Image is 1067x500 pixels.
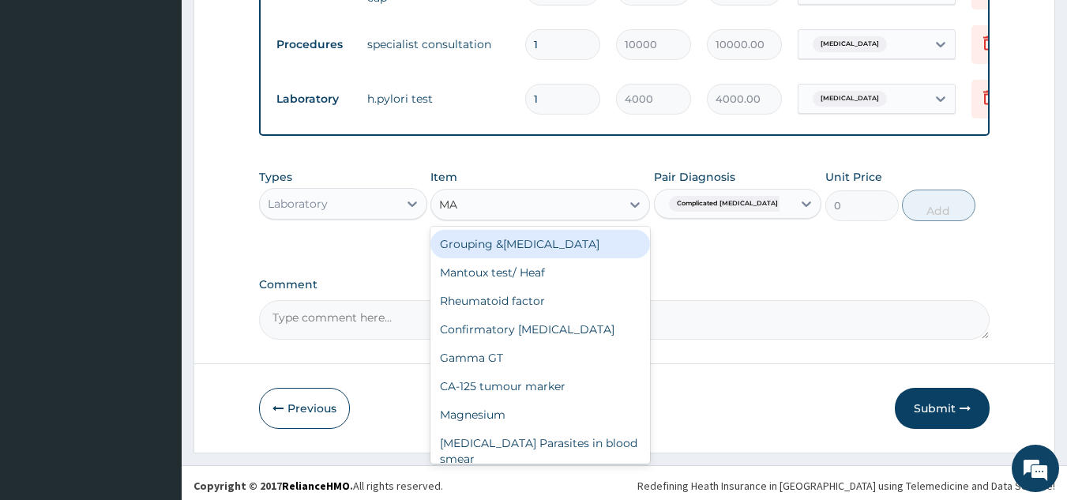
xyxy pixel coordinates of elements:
strong: Copyright © 2017 . [193,479,353,493]
span: We're online! [92,149,218,309]
div: Gamma GT [430,344,650,372]
textarea: Type your message and hit 'Enter' [8,333,301,388]
span: Complicated [MEDICAL_DATA] [669,196,786,212]
div: Mantoux test/ Heaf [430,258,650,287]
label: Unit Price [825,169,882,185]
div: Minimize live chat window [259,8,297,46]
a: RelianceHMO [282,479,350,493]
span: [MEDICAL_DATA] [813,91,887,107]
div: Laboratory [268,196,328,212]
button: Submit [895,388,990,429]
div: CA-125 tumour marker [430,372,650,400]
div: Confirmatory [MEDICAL_DATA] [430,315,650,344]
td: Procedures [269,30,359,59]
div: Chat with us now [82,88,265,109]
label: Item [430,169,457,185]
span: [MEDICAL_DATA] [813,36,887,52]
td: specialist consultation [359,28,517,60]
div: Redefining Heath Insurance in [GEOGRAPHIC_DATA] using Telemedicine and Data Science! [637,478,1055,494]
div: [MEDICAL_DATA] Parasites in blood smear [430,429,650,473]
div: Grouping &[MEDICAL_DATA] [430,230,650,258]
td: h.pylori test [359,83,517,115]
button: Add [902,190,975,221]
label: Types [259,171,292,184]
img: d_794563401_company_1708531726252_794563401 [29,79,64,118]
label: Comment [259,278,990,291]
div: Magnesium [430,400,650,429]
td: Laboratory [269,85,359,114]
div: Rheumatoid factor [430,287,650,315]
label: Pair Diagnosis [654,169,735,185]
button: Previous [259,388,350,429]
